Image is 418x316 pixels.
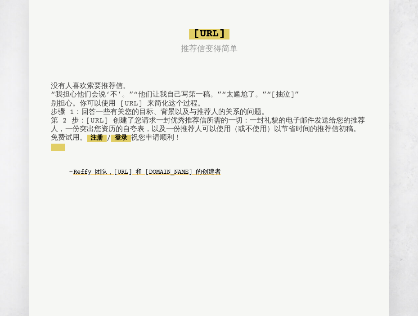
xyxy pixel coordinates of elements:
font: 祝您申请顺利！ [131,134,181,142]
font: / [107,134,111,142]
font: 第 2 步：[URL] 创建了您请求一封优秀推荐信所需的一切：一封礼貌的电子邮件发送给您的推荐人，一份突出您资历的自夸表，以及一份推荐人可以使用（或不使用）以节省时间的推荐信初稿。 [51,117,365,133]
font: 没有人喜欢索要推荐信。 [51,82,130,90]
font: “[抽泣]” [267,91,299,99]
font: - [69,168,73,176]
a: 注册 [87,135,107,142]
font: Reffy 团队，[URL] 和 [DOMAIN_NAME] 的创建者 [73,169,221,176]
a: 登录 [111,135,131,142]
font: 别担心。你可以使用 [URL] 来简化这个过程。 [51,100,205,108]
font: 登录 [115,135,127,142]
font: 免费试用。 [51,134,87,142]
font: [URL] [193,28,225,40]
font: 注册 [90,135,103,142]
font: “太尴尬了。” [222,91,267,99]
font: 步骤 1：回答一些有关您的目标、背景以及与推荐人的关系的问题。 [51,108,269,116]
font: “他们让我自己写第一稿。” [134,91,222,99]
font: “我担心他们会说‘不’。” [51,91,134,99]
font: 推荐信变得简单 [181,45,238,54]
a: Reffy 团队，[URL] 和 [DOMAIN_NAME] 的创建者 [73,165,221,180]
